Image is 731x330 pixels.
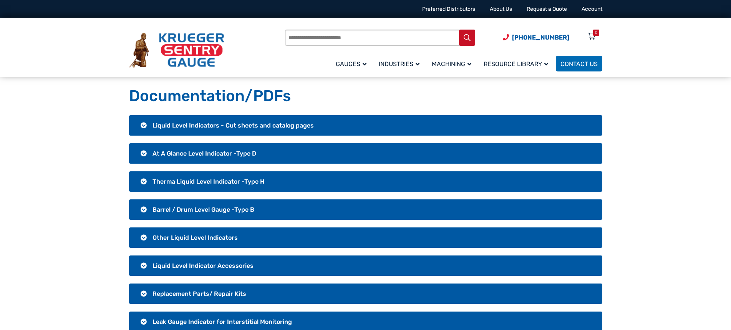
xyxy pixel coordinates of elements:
[331,55,374,73] a: Gauges
[129,33,224,68] img: Krueger Sentry Gauge
[432,60,471,68] span: Machining
[379,60,419,68] span: Industries
[152,122,314,129] span: Liquid Level Indicators - Cut sheets and catalog pages
[503,33,569,42] a: Phone Number (920) 434-8860
[129,86,602,106] h1: Documentation/PDFs
[512,34,569,41] span: [PHONE_NUMBER]
[152,234,238,241] span: Other Liquid Level Indicators
[484,60,548,68] span: Resource Library
[152,262,254,269] span: Liquid Level Indicator Accessories
[152,178,265,185] span: Therma Liquid Level Indicator -Type H
[490,6,512,12] a: About Us
[336,60,366,68] span: Gauges
[582,6,602,12] a: Account
[595,30,597,36] div: 0
[152,206,254,213] span: Barrel / Drum Level Gauge -Type B
[152,318,292,325] span: Leak Gauge Indicator for Interstitial Monitoring
[427,55,479,73] a: Machining
[152,290,246,297] span: Replacement Parts/ Repair Kits
[152,150,256,157] span: At A Glance Level Indicator -Type D
[422,6,475,12] a: Preferred Distributors
[527,6,567,12] a: Request a Quote
[479,55,556,73] a: Resource Library
[374,55,427,73] a: Industries
[556,56,602,71] a: Contact Us
[560,60,598,68] span: Contact Us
